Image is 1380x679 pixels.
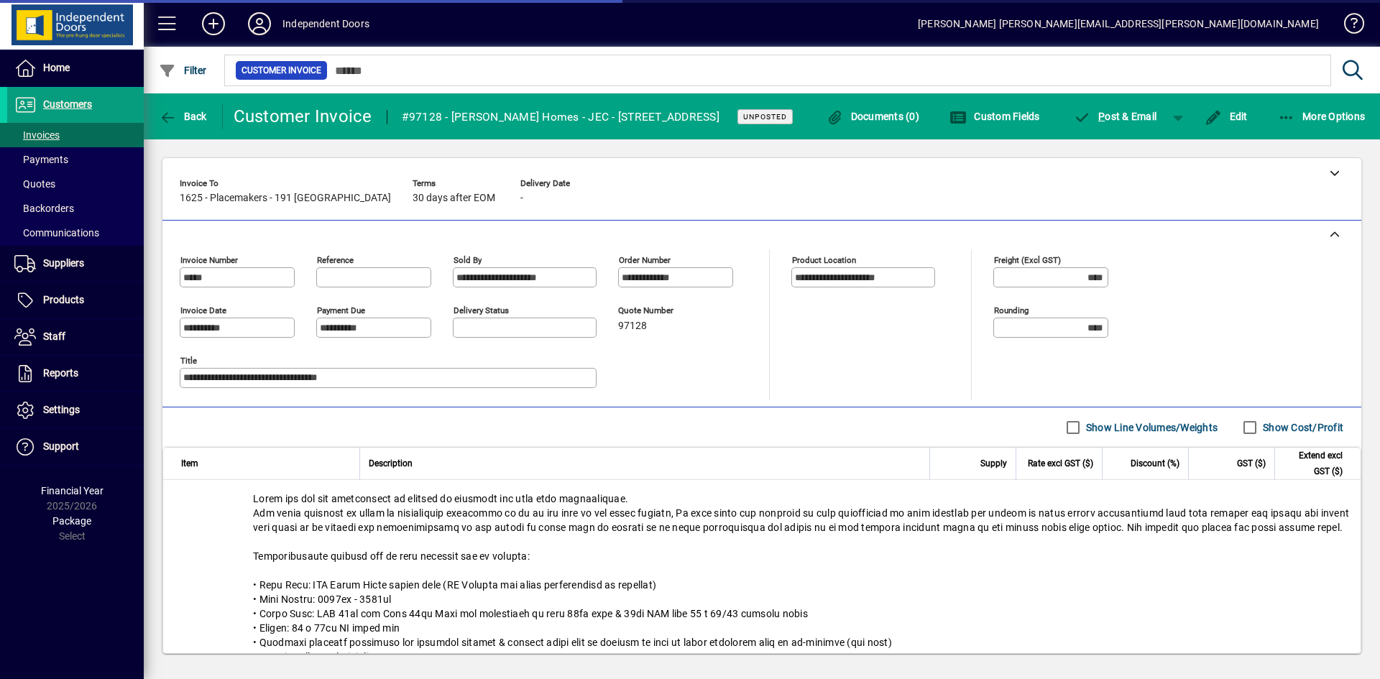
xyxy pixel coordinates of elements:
mat-label: Order number [619,255,671,265]
button: More Options [1274,103,1369,129]
span: Supply [980,456,1007,471]
a: Suppliers [7,246,144,282]
span: Suppliers [43,257,84,269]
span: Payments [14,154,68,165]
label: Show Line Volumes/Weights [1083,420,1218,435]
span: Customer Invoice [241,63,321,78]
button: Profile [236,11,282,37]
span: Backorders [14,203,74,214]
label: Show Cost/Profit [1260,420,1343,435]
a: Home [7,50,144,86]
mat-label: Delivery status [454,305,509,315]
span: Products [43,294,84,305]
mat-label: Title [180,356,197,366]
span: Settings [43,404,80,415]
span: Home [43,62,70,73]
button: Filter [155,57,211,83]
div: [PERSON_NAME] [PERSON_NAME][EMAIL_ADDRESS][PERSON_NAME][DOMAIN_NAME] [918,12,1319,35]
mat-label: Freight (excl GST) [994,255,1061,265]
span: Communications [14,227,99,239]
span: Quote number [618,306,704,315]
span: Invoices [14,129,60,141]
button: Add [190,11,236,37]
div: Customer Invoice [234,105,372,128]
a: Knowledge Base [1333,3,1362,50]
a: Quotes [7,172,144,196]
mat-label: Sold by [454,255,482,265]
span: 30 days after EOM [413,193,495,204]
span: Back [159,111,207,122]
span: P [1098,111,1105,122]
span: Customers [43,98,92,110]
span: - [520,193,523,204]
span: Reports [43,367,78,379]
mat-label: Invoice date [180,305,226,315]
span: Discount (%) [1131,456,1179,471]
span: Item [181,456,198,471]
a: Staff [7,319,144,355]
span: More Options [1278,111,1366,122]
button: Back [155,103,211,129]
mat-label: Reference [317,255,354,265]
span: Quotes [14,178,55,190]
span: Unposted [743,112,787,121]
button: Edit [1201,103,1251,129]
span: Extend excl GST ($) [1284,448,1343,479]
button: Post & Email [1067,103,1164,129]
span: Description [369,456,413,471]
div: #97128 - [PERSON_NAME] Homes - JEC - [STREET_ADDRESS] [402,106,719,129]
span: Edit [1205,111,1248,122]
span: GST ($) [1237,456,1266,471]
a: Products [7,282,144,318]
span: Support [43,440,79,452]
button: Custom Fields [946,103,1044,129]
button: Documents (0) [822,103,923,129]
app-page-header-button: Back [144,103,223,129]
span: Staff [43,331,65,342]
span: 1625 - Placemakers - 191 [GEOGRAPHIC_DATA] [180,193,391,204]
a: Backorders [7,196,144,221]
span: Filter [159,65,207,76]
span: 97128 [618,320,647,332]
mat-label: Invoice number [180,255,238,265]
a: Support [7,429,144,465]
span: Financial Year [41,485,103,496]
span: Rate excl GST ($) [1028,456,1093,471]
a: Settings [7,392,144,428]
mat-label: Rounding [994,305,1029,315]
mat-label: Payment due [317,305,365,315]
span: Package [52,515,91,527]
a: Communications [7,221,144,245]
a: Payments [7,147,144,172]
mat-label: Product location [792,255,856,265]
a: Invoices [7,123,144,147]
span: Custom Fields [949,111,1040,122]
span: ost & Email [1074,111,1157,122]
div: Independent Doors [282,12,369,35]
a: Reports [7,356,144,392]
span: Documents (0) [826,111,919,122]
